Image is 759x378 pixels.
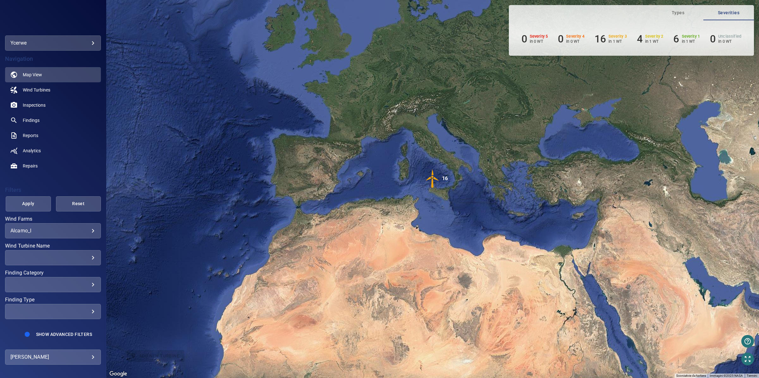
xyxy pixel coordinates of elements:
[645,39,663,44] p: in 1 WT
[595,33,606,45] h6: 16
[637,33,663,45] li: Severity 2
[676,374,706,378] button: Scorciatoie da tastiera
[558,33,584,45] li: Severity 4
[682,34,700,39] h6: Severity 1
[23,117,40,123] span: Findings
[5,128,101,143] a: reports noActive
[64,200,93,208] span: Reset
[10,228,96,234] div: Alcamo_I
[710,374,743,377] span: Immagini ©2025 NASA
[608,34,627,39] h6: Severity 3
[673,33,679,45] h6: 6
[710,33,741,45] li: Severity Unclassified
[5,217,101,222] label: Wind Farms
[566,34,584,39] h6: Severity 4
[5,143,101,158] a: analytics noActive
[442,169,448,188] div: 16
[718,34,741,39] h6: Unclassified
[710,33,716,45] h6: 0
[645,34,663,39] h6: Severity 2
[5,304,101,319] div: Finding Type
[5,187,101,193] h4: Filters
[595,33,627,45] li: Severity 3
[23,163,38,169] span: Repairs
[521,33,548,45] li: Severity 5
[5,82,101,98] a: windturbines noActive
[56,196,101,211] button: Reset
[5,113,101,128] a: findings noActive
[558,33,564,45] h6: 0
[5,277,101,292] div: Finding Category
[10,352,96,362] div: [PERSON_NAME]
[23,132,38,139] span: Reports
[10,38,96,48] div: ycerwe
[6,196,51,211] button: Apply
[718,39,741,44] p: in 0 WT
[23,72,42,78] span: Map View
[23,148,41,154] span: Analytics
[23,102,46,108] span: Inspections
[707,9,750,17] span: Severities
[14,200,43,208] span: Apply
[608,39,627,44] p: in 1 WT
[39,16,67,22] img: ycerwe-logo
[530,39,548,44] p: in 0 WT
[637,33,643,45] h6: 4
[657,9,700,17] span: Types
[5,250,101,265] div: Wind Turbine Name
[36,332,92,337] span: Show Advanced Filters
[530,34,548,39] h6: Severity 5
[5,223,101,238] div: Wind Farms
[5,56,101,62] h4: Navigation
[423,169,442,188] img: windFarmIconCat3.svg
[32,329,96,339] button: Show Advanced Filters
[5,158,101,173] a: repairs noActive
[23,87,50,93] span: Wind Turbines
[5,243,101,249] label: Wind Turbine Name
[5,35,101,51] div: ycerwe
[747,374,757,377] a: Termini (si apre in una nuova scheda)
[566,39,584,44] p: in 0 WT
[108,370,129,378] a: Visualizza questa zona in Google Maps (in una nuova finestra)
[423,169,442,189] gmp-advanced-marker: 16
[521,33,527,45] h6: 0
[5,270,101,275] label: Finding Category
[108,370,129,378] img: Google
[5,98,101,113] a: inspections noActive
[673,33,700,45] li: Severity 1
[5,297,101,302] label: Finding Type
[682,39,700,44] p: in 1 WT
[5,67,101,82] a: map active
